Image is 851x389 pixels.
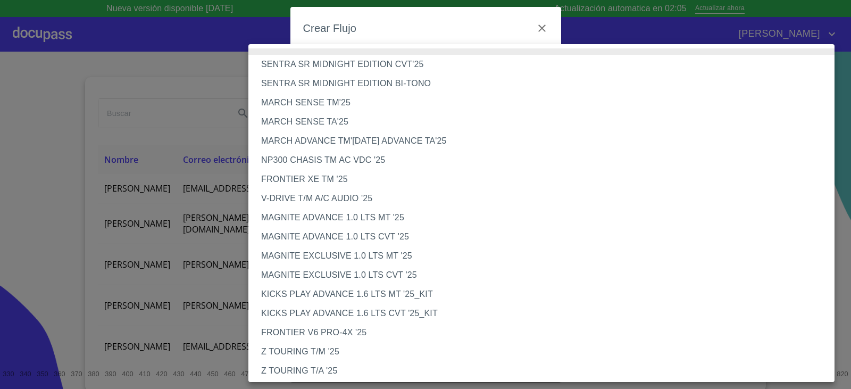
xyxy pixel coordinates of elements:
li: FRONTIER V6 PRO-4X '25 [248,323,842,342]
li: MARCH ADVANCE TM'[DATE] ADVANCE TA'25 [248,131,842,151]
li: MAGNITE ADVANCE 1.0 LTS CVT '25 [248,227,842,246]
li: V-DRIVE T/M A/C AUDIO '25 [248,189,842,208]
li: SENTRA SR MIDNIGHT EDITION BI-TONO [248,74,842,93]
li: NP300 CHASIS TM AC VDC '25 [248,151,842,170]
li: MAGNITE EXCLUSIVE 1.0 LTS CVT '25 [248,266,842,285]
li: MARCH SENSE TA'25 [248,112,842,131]
li: MARCH SENSE TM'25 [248,93,842,112]
li: KICKS PLAY ADVANCE 1.6 LTS CVT '25_KIT [248,304,842,323]
li: FRONTIER XE TM '25 [248,170,842,189]
li: MAGNITE EXCLUSIVE 1.0 LTS MT '25 [248,246,842,266]
li: Z TOURING T/M '25 [248,342,842,361]
li: SENTRA SR MIDNIGHT EDITION CVT'25 [248,55,842,74]
li: KICKS PLAY ADVANCE 1.6 LTS MT '25_KIT [248,285,842,304]
li: MAGNITE ADVANCE 1.0 LTS MT '25 [248,208,842,227]
li: Z TOURING T/A '25 [248,361,842,380]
